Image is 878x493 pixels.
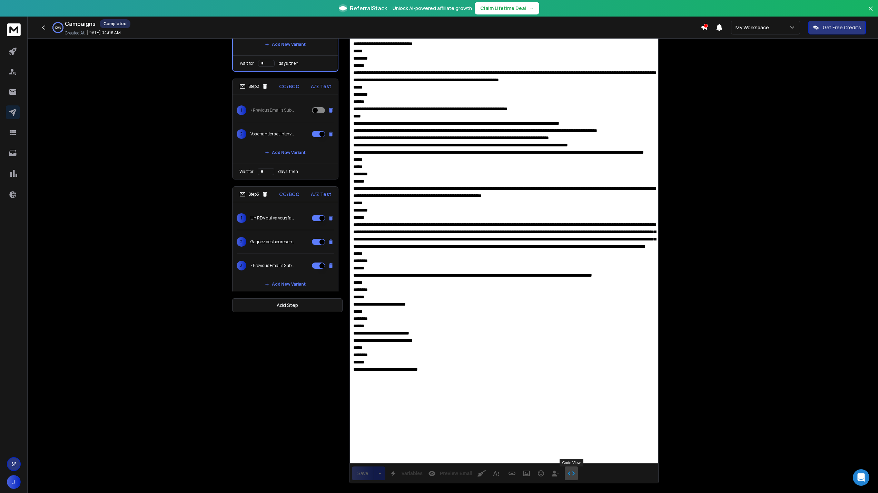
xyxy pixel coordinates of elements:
[239,83,268,90] div: Step 2
[87,30,121,35] p: [DATE] 04:08 AM
[425,466,474,480] button: Preview Email
[311,191,331,198] p: A/Z Test
[393,5,472,12] p: Unlock AI-powered affiliate growth
[237,261,246,270] span: 3
[549,466,562,480] button: Insert Unsubscribe Link
[808,21,866,34] button: Get Free Credits
[475,2,539,14] button: Claim Lifetime Deal→
[259,277,311,291] button: Add New Variant
[279,191,299,198] p: CC/BCC
[438,471,474,476] span: Preview Email
[866,4,875,21] button: Close banner
[237,237,246,247] span: 2
[237,129,246,139] span: 2
[7,475,21,489] button: J
[232,298,343,312] button: Add Step
[250,107,295,113] p: <Previous Email's Subject>
[853,469,869,486] div: Open Intercom Messenger
[100,19,130,28] div: Completed
[520,466,533,480] button: Insert Image (Ctrl+P)
[65,30,86,36] p: Created At:
[232,79,338,179] li: Step2CC/BCCA/Z Test1<Previous Email's Subject>2Vos chantiers et interventions, plus facilementAdd...
[387,466,424,480] button: Variables
[237,213,246,223] span: 1
[250,131,295,137] p: Vos chantiers et interventions, plus facilement
[529,5,534,12] span: →
[250,239,295,245] p: Gagnez des heures en 30 minutes
[55,25,61,30] p: 100 %
[560,459,583,466] div: Code View
[65,20,96,28] h1: Campaigns
[259,38,311,51] button: Add New Variant
[490,466,503,480] button: More Text
[400,471,424,476] span: Variables
[259,146,311,160] button: Add New Variant
[279,83,299,90] p: CC/BCC
[505,466,519,480] button: Insert Link (Ctrl+K)
[250,215,295,221] p: Un RDV qui va vous faire gagner du temps
[311,83,331,90] p: A/Z Test
[237,105,246,115] span: 1
[239,191,268,197] div: Step 3
[279,61,298,66] p: days, then
[534,466,547,480] button: Emoticons
[239,169,254,174] p: Wait for
[250,263,295,268] p: <Previous Email's Subject>
[232,186,338,296] li: Step3CC/BCCA/Z Test1Un RDV qui va vous faire gagner du temps2Gagnez des heures en 30 minutes3<Pre...
[823,24,861,31] p: Get Free Credits
[736,24,772,31] p: My Workspace
[352,466,374,480] div: Save
[240,61,254,66] p: Wait for
[278,169,298,174] p: days, then
[475,466,488,480] button: Clean HTML
[350,4,387,12] span: ReferralStack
